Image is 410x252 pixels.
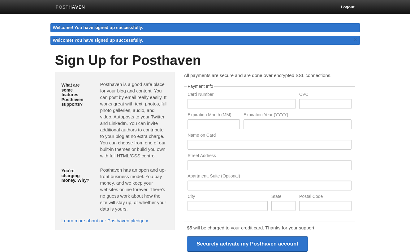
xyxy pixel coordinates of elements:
[188,113,240,118] label: Expiration Month (MM)
[187,84,214,88] legend: Payment Info
[187,224,352,231] p: $5 will be charged to your credit card. Thanks for your support.
[299,92,351,98] label: CVC
[184,72,355,79] p: All payments are secure and are done over encrypted SSL connections.
[188,92,296,98] label: Card Number
[188,133,351,139] label: Name on Card
[62,218,149,223] a: Learn more about our Posthaven pledge »
[299,194,351,200] label: Postal Code
[55,53,355,68] h1: Sign Up for Posthaven
[56,5,85,10] img: Posthaven-bar
[53,38,143,43] span: Welcome! You have signed up successfully.
[188,174,351,180] label: Apartment, Suite (Optional)
[62,83,91,107] h5: What are some features Posthaven supports?
[100,81,168,159] p: Posthaven is a good safe place for your blog and content. You can post by email really easily. It...
[62,169,91,183] h5: You're charging money. Why?
[353,36,358,44] a: ×
[50,23,360,32] div: Welcome! You have signed up successfully.
[244,113,352,118] label: Expiration Year (YYYY)
[187,236,308,252] input: Securely activate my Posthaven account
[188,153,351,159] label: Street Address
[100,167,168,212] p: Posthaven has an open and up-front business model. You pay money, and we keep your websites onlin...
[188,194,268,200] label: City
[271,194,296,200] label: State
